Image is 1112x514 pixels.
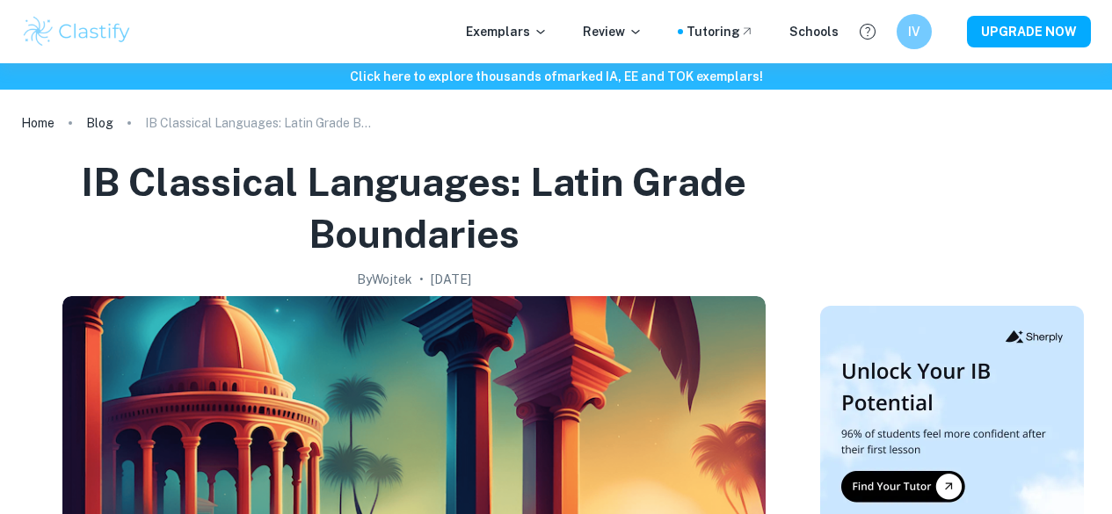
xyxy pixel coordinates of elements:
[86,111,113,135] a: Blog
[789,22,839,41] a: Schools
[905,22,925,41] h6: IV
[853,17,883,47] button: Help and Feedback
[357,270,412,289] h2: By Wojtek
[4,67,1108,86] h6: Click here to explore thousands of marked IA, EE and TOK exemplars !
[583,22,643,41] p: Review
[145,113,374,133] p: IB Classical Languages: Latin Grade Boundaries
[687,22,754,41] a: Tutoring
[897,14,932,49] button: IV
[21,14,133,49] img: Clastify logo
[419,270,424,289] p: •
[28,156,799,259] h1: IB Classical Languages: Latin Grade Boundaries
[466,22,548,41] p: Exemplars
[21,111,55,135] a: Home
[431,270,471,289] h2: [DATE]
[967,16,1091,47] button: UPGRADE NOW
